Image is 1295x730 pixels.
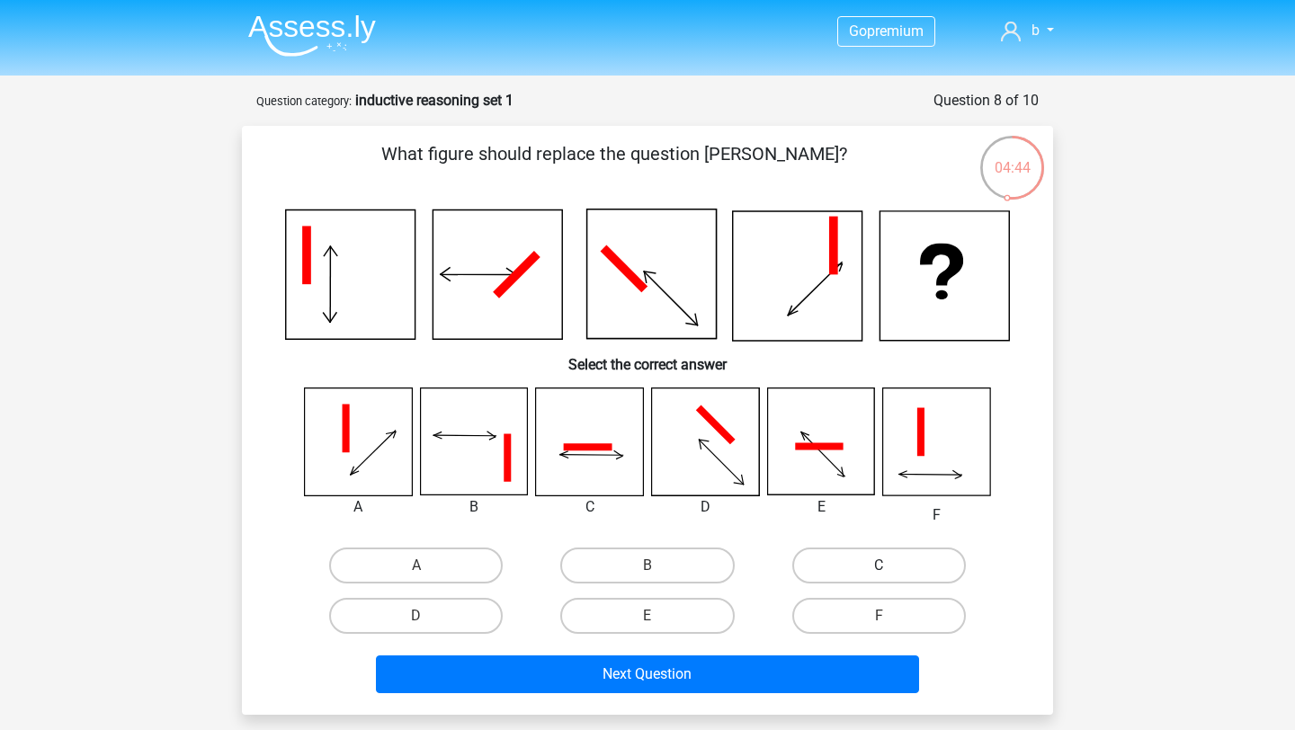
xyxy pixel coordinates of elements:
small: Question category: [256,94,352,108]
label: D [329,598,503,634]
label: E [560,598,734,634]
p: What figure should replace the question [PERSON_NAME]? [271,140,957,194]
div: B [406,496,542,518]
span: Go [849,22,867,40]
strong: inductive reasoning set 1 [355,92,514,109]
a: Gopremium [838,19,934,43]
div: 04:44 [978,134,1046,179]
label: A [329,547,503,583]
div: Question 8 of 10 [933,90,1039,111]
div: C [522,496,657,518]
label: B [560,547,734,583]
a: b [994,20,1061,41]
div: E [754,496,889,518]
div: F [869,504,1005,526]
span: b [1032,22,1040,39]
button: Next Question [376,655,920,693]
label: F [792,598,966,634]
div: A [290,496,426,518]
img: Assessly [248,14,376,57]
h6: Select the correct answer [271,342,1024,373]
div: D [638,496,773,518]
label: C [792,547,966,583]
span: premium [867,22,924,40]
